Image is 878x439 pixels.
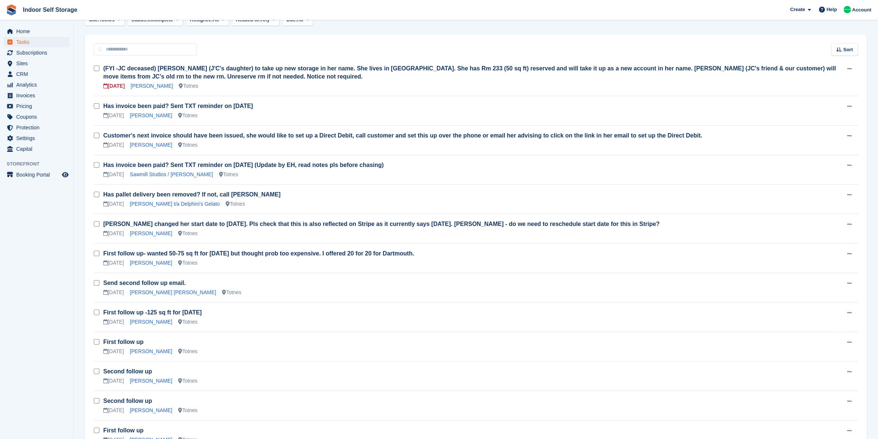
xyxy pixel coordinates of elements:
a: Indoor Self Storage [20,4,80,16]
img: Helen Nicholls [844,6,851,13]
span: Tasks [16,37,60,47]
a: [PERSON_NAME] [130,348,172,354]
a: (FYI -JC deceased) [PERSON_NAME] (J'C's daughter) to take up new storage in her name. She lives i... [103,65,836,80]
span: Invoices [16,90,60,101]
a: [PERSON_NAME] [130,260,172,266]
span: Coupons [16,112,60,122]
a: First follow up [103,339,143,345]
div: [DATE] [103,200,124,208]
a: Has invoice been paid? Sent TXT reminder on [DATE] (Update by EH, read notes pls before chasing) [103,162,384,168]
span: Protection [16,122,60,133]
div: Totnes [178,141,197,149]
div: Totnes [226,200,245,208]
a: menu [4,133,70,143]
span: Sort [843,46,853,53]
div: Totnes [179,82,198,90]
img: stora-icon-8386f47178a22dfd0bd8f6a31ec36ba5ce8667c1dd55bd0f319d3a0aa187defe.svg [6,4,17,15]
a: menu [4,80,70,90]
div: [DATE] [103,259,124,267]
a: menu [4,122,70,133]
div: [DATE] [103,171,124,178]
span: Pricing [16,101,60,111]
div: [DATE] [103,141,124,149]
div: Totnes [178,318,197,326]
span: Capital [16,144,60,154]
div: Totnes [178,230,197,237]
div: [DATE] [103,407,124,414]
div: Totnes [222,289,241,296]
a: [PERSON_NAME] [PERSON_NAME] [130,289,216,295]
a: menu [4,112,70,122]
a: Second follow up [103,368,152,374]
div: Totnes [178,348,197,355]
span: Sites [16,58,60,69]
div: Totnes [219,171,238,178]
a: [PERSON_NAME] t/a Delphini's Gelato [130,201,220,207]
a: First follow up -125 sq ft for [DATE] [103,309,202,316]
a: menu [4,101,70,111]
span: Account [852,6,871,14]
div: [DATE] [103,82,125,90]
div: Totnes [178,112,197,119]
a: Send second follow up email. [103,280,186,286]
a: [PERSON_NAME] [130,407,172,413]
span: Help [827,6,837,13]
a: Has pallet delivery been removed? If not, call [PERSON_NAME] [103,191,281,198]
span: Subscriptions [16,48,60,58]
a: Has invoice been paid? Sent TXT reminder on [DATE] [103,103,253,109]
span: Settings [16,133,60,143]
a: Second follow up [103,398,152,404]
a: [PERSON_NAME] changed her start date to [DATE]. Pls check that this is also reflected on Stripe a... [103,221,660,227]
a: menu [4,90,70,101]
span: Analytics [16,80,60,90]
a: menu [4,58,70,69]
div: [DATE] [103,112,124,119]
a: menu [4,69,70,79]
a: First follow up [103,427,143,433]
a: [PERSON_NAME] [131,83,173,89]
a: [PERSON_NAME] [130,319,172,325]
a: Customer's next invoice should have been issued, she would like to set up a Direct Debit, call cu... [103,132,702,139]
div: Totnes [178,259,197,267]
span: Storefront [7,160,73,168]
a: menu [4,48,70,58]
a: [PERSON_NAME] [130,230,172,236]
span: Booking Portal [16,170,60,180]
div: [DATE] [103,289,124,296]
span: Home [16,26,60,36]
a: menu [4,144,70,154]
a: [PERSON_NAME] [130,112,172,118]
a: First follow up- wanted 50-75 sq ft for [DATE] but thought prob too expensive. I offered 20 for 2... [103,250,414,257]
div: Totnes [178,377,197,385]
a: menu [4,26,70,36]
a: [PERSON_NAME] [130,378,172,384]
div: Totnes [178,407,197,414]
div: [DATE] [103,348,124,355]
span: Create [790,6,805,13]
a: [PERSON_NAME] [130,142,172,148]
a: menu [4,37,70,47]
a: Preview store [61,170,70,179]
div: [DATE] [103,318,124,326]
span: CRM [16,69,60,79]
div: [DATE] [103,230,124,237]
a: menu [4,170,70,180]
div: [DATE] [103,377,124,385]
a: Sawmill Studios / [PERSON_NAME] [130,171,213,177]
